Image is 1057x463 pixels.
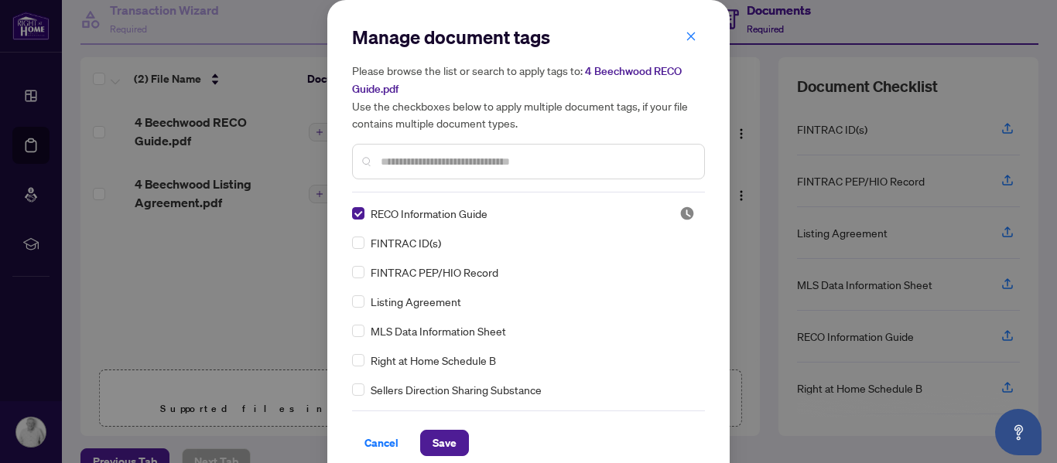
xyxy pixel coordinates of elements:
span: close [686,31,696,42]
span: Listing Agreement [371,293,461,310]
h5: Please browse the list or search to apply tags to: Use the checkboxes below to apply multiple doc... [352,62,705,131]
span: Right at Home Schedule B [371,352,496,369]
span: Save [433,431,457,455]
img: status [679,206,695,221]
span: Cancel [364,431,399,455]
button: Open asap [995,409,1042,455]
button: Cancel [352,430,411,456]
span: Pending Review [679,206,695,221]
span: MLS Data Information Sheet [371,322,506,339]
button: Save [420,430,469,456]
span: FINTRAC PEP/HIO Record [371,264,498,281]
span: FINTRAC ID(s) [371,234,441,251]
span: RECO Information Guide [371,205,487,222]
h2: Manage document tags [352,25,705,49]
span: Sellers Direction Sharing Substance [371,381,542,398]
